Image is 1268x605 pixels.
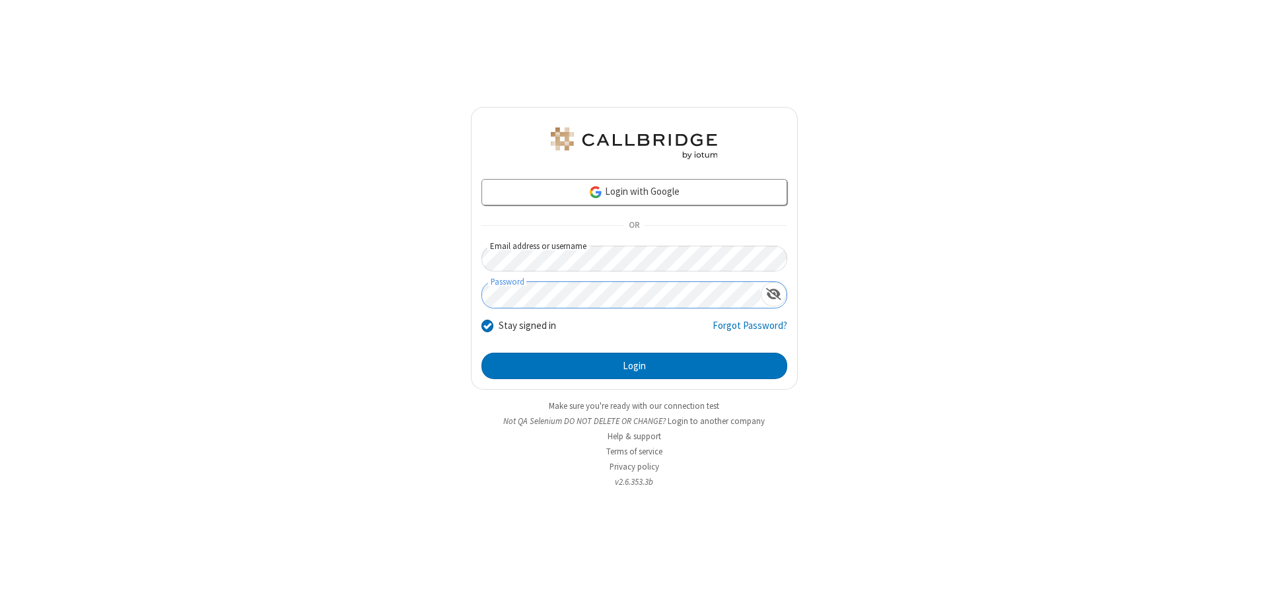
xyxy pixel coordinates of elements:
a: Make sure you're ready with our connection test [549,400,719,411]
img: QA Selenium DO NOT DELETE OR CHANGE [548,127,720,159]
a: Login with Google [481,179,787,205]
label: Stay signed in [499,318,556,334]
li: Not QA Selenium DO NOT DELETE OR CHANGE? [471,415,798,427]
button: Login to another company [668,415,765,427]
a: Forgot Password? [713,318,787,343]
a: Privacy policy [610,461,659,472]
button: Login [481,353,787,379]
input: Password [482,282,761,308]
span: OR [623,217,645,235]
input: Email address or username [481,246,787,271]
div: Show password [761,282,787,306]
img: google-icon.png [588,185,603,199]
iframe: Chat [1235,571,1258,596]
a: Terms of service [606,446,662,457]
li: v2.6.353.3b [471,476,798,488]
a: Help & support [608,431,661,442]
